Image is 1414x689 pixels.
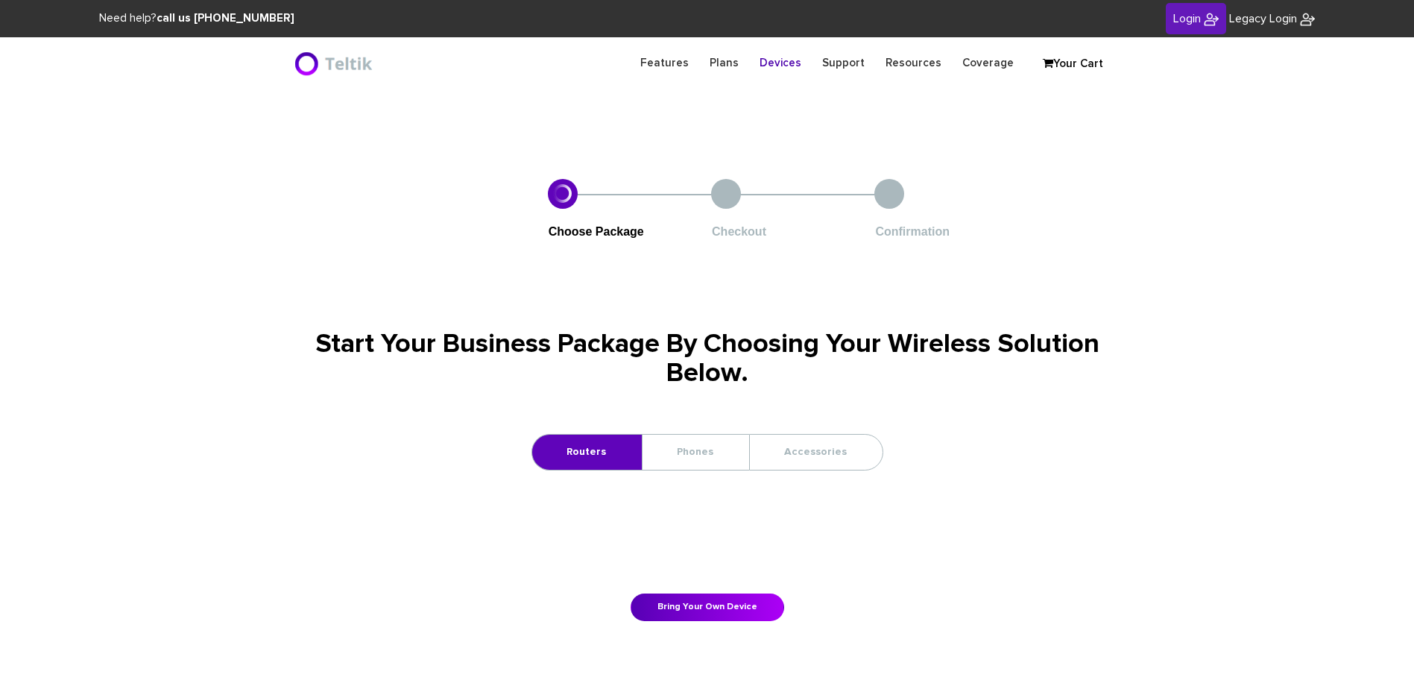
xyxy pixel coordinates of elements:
a: Routers [532,435,640,470]
a: Devices [749,48,812,78]
h1: Start Your Business Package By Choosing Your Wireless Solution Below. [294,330,1121,389]
strong: call us [PHONE_NUMBER] [157,13,294,24]
span: Legacy Login [1229,13,1297,25]
span: Confirmation [875,225,950,238]
a: Phones [643,435,748,470]
span: Need help? [99,13,294,24]
img: BriteX [294,48,376,78]
a: Your Cart [1035,53,1110,75]
span: Login [1173,13,1201,25]
a: Coverage [952,48,1024,78]
a: Accessories [750,435,881,470]
a: Features [630,48,699,78]
a: Plans [699,48,749,78]
a: Support [812,48,875,78]
a: Bring Your Own Device [631,594,784,621]
span: Checkout [712,225,766,238]
img: BriteX [1204,12,1219,27]
span: Choose Package [549,225,644,238]
a: Resources [875,48,952,78]
a: Legacy Login [1229,10,1315,28]
img: BriteX [1300,12,1315,27]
